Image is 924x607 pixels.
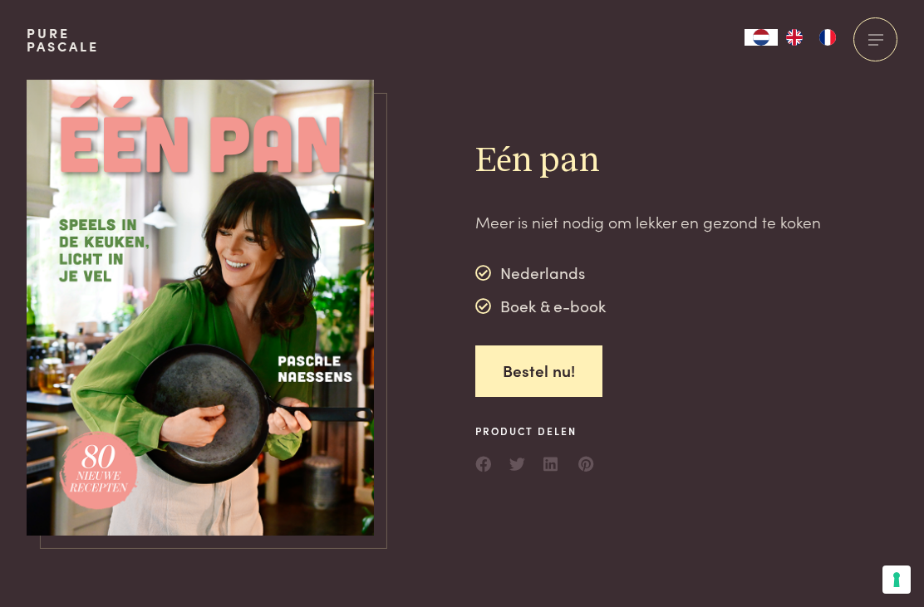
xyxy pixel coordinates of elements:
h2: Eén pan [475,140,821,184]
div: Nederlands [475,261,606,286]
a: NL [745,29,778,46]
button: Uw voorkeuren voor toestemming voor trackingtechnologieën [882,565,911,594]
div: Language [745,29,778,46]
div: Boek & e-book [475,294,606,319]
a: Bestel nu! [475,345,602,398]
span: Product delen [475,423,595,438]
p: Meer is niet nodig om lekker en gezond te koken [475,210,821,234]
a: FR [811,29,844,46]
ul: Language list [778,29,844,46]
a: PurePascale [27,27,99,53]
a: EN [778,29,811,46]
aside: Language selected: Nederlands [745,29,844,46]
img: https://admin.purepascale.com/wp-content/uploads/2025/07/een-pan-voorbeeldcover.png [27,80,374,536]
